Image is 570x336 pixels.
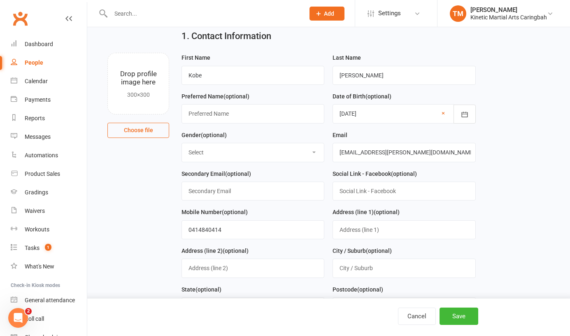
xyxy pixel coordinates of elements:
spang: (optional) [223,247,249,254]
a: Clubworx [10,8,30,29]
div: Automations [25,152,58,159]
span: 2 [25,308,32,315]
label: Preferred Name [181,92,249,101]
div: Waivers [25,208,45,214]
spang: (optional) [365,93,391,100]
label: Social Link - Facebook [333,169,417,178]
div: What's New [25,263,54,270]
a: What's New [11,257,87,276]
button: Choose file [107,123,169,138]
button: Cancel [398,308,436,325]
div: General attendance [25,297,75,303]
input: Address (line 2) [181,259,324,278]
label: Mobile Number [181,208,248,217]
div: Tasks [25,245,40,251]
input: State [181,297,324,316]
spang: (optional) [222,209,248,215]
label: Date of Birth [333,92,391,101]
a: × [442,108,445,118]
a: Tasks 1 [11,239,87,257]
a: Calendar [11,72,87,91]
a: Automations [11,146,87,165]
label: Address (line 2) [181,246,249,255]
a: Workouts [11,220,87,239]
label: Postcode [333,285,383,294]
button: Save [440,308,478,325]
a: Product Sales [11,165,87,183]
a: Waivers [11,202,87,220]
label: Email [333,131,347,140]
label: First Name [181,53,210,62]
div: Reports [25,115,45,121]
spang: (optional) [391,170,417,177]
div: TM [450,5,466,22]
input: Address (line 1) [333,220,475,239]
a: Messages [11,128,87,146]
a: General attendance kiosk mode [11,291,87,310]
input: Search... [108,8,299,19]
div: Dashboard [25,41,53,47]
div: [PERSON_NAME] [470,6,547,14]
input: Email [333,143,475,162]
spang: (optional) [357,286,383,293]
label: Last Name [333,53,361,62]
label: Address (line 1) [333,208,400,217]
a: Roll call [11,310,87,328]
span: 1 [45,244,51,251]
spang: (optional) [374,209,400,215]
spang: (optional) [201,132,227,138]
input: Social Link - Facebook [333,182,475,201]
spang: (optional) [366,247,392,254]
span: Settings [378,4,401,23]
span: Add [324,10,334,17]
a: Payments [11,91,87,109]
h2: 1. Contact Information [181,31,476,41]
div: Messages [25,133,51,140]
div: Workouts [25,226,49,233]
input: Secondary Email [181,182,324,201]
a: People [11,54,87,72]
spang: (optional) [225,170,251,177]
button: Add [309,7,344,21]
div: People [25,59,43,66]
div: Product Sales [25,170,60,177]
div: Roll call [25,315,44,322]
input: Last Name [333,66,475,85]
input: Preferred Name [181,104,324,123]
label: City / Suburb [333,246,392,255]
div: Calendar [25,78,48,84]
label: Gender [181,131,227,140]
label: State [181,285,221,294]
div: Kinetic Martial Arts Caringbah [470,14,547,21]
a: Dashboard [11,35,87,54]
input: Postcode [333,297,475,316]
iframe: Intercom live chat [8,308,28,328]
spang: (optional) [223,93,249,100]
a: Reports [11,109,87,128]
div: Gradings [25,189,48,196]
label: Secondary Email [181,169,251,178]
spang: (optional) [195,286,221,293]
div: Payments [25,96,51,103]
a: Gradings [11,183,87,202]
input: City / Suburb [333,259,475,278]
input: Mobile Number [181,220,324,239]
input: First Name [181,66,324,85]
